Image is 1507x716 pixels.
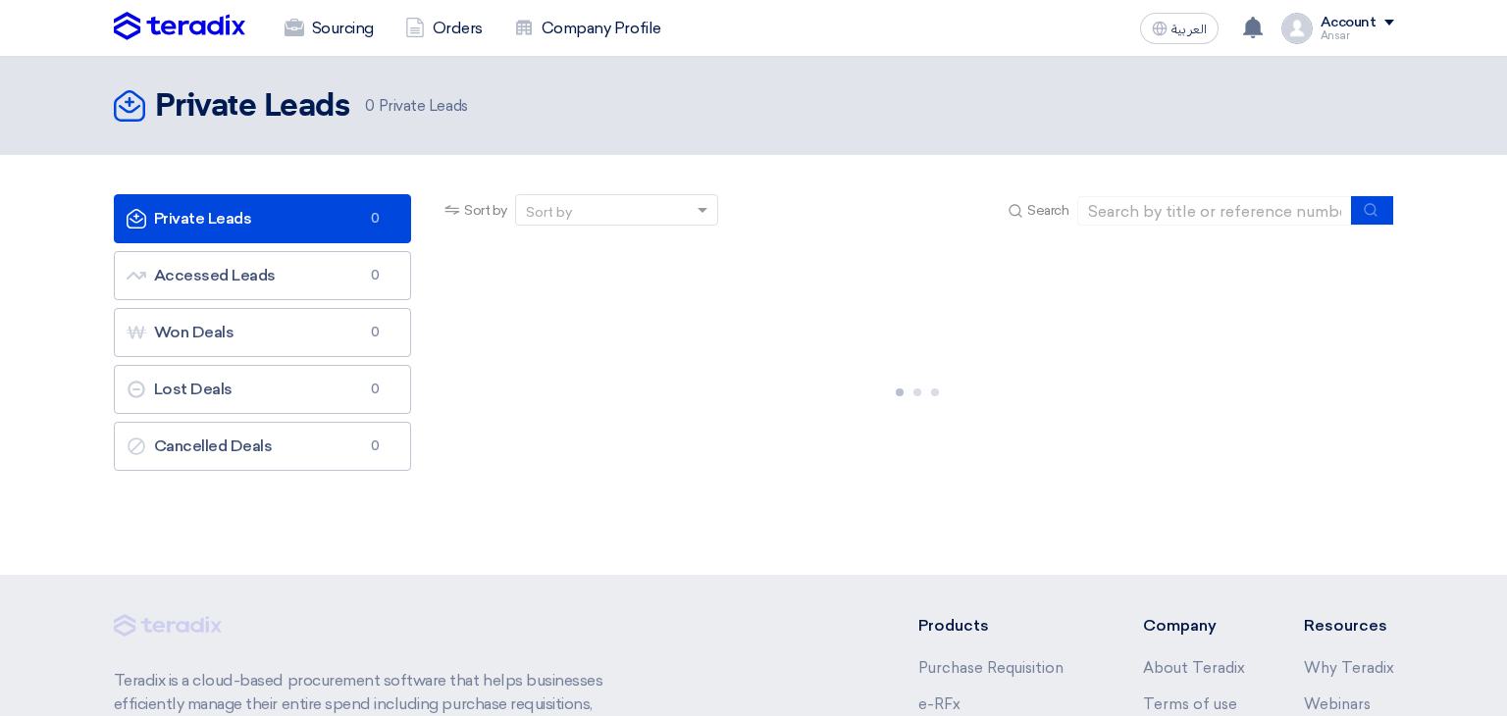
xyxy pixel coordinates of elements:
[114,308,412,357] a: Won Deals0
[114,251,412,300] a: Accessed Leads0
[114,365,412,414] a: Lost Deals0
[365,95,467,118] span: Private Leads
[1143,614,1245,638] li: Company
[918,659,1064,677] a: Purchase Requisition
[363,209,387,229] span: 0
[269,7,390,50] a: Sourcing
[363,436,387,456] span: 0
[1143,659,1245,677] a: About Teradix
[114,12,245,41] img: Teradix logo
[114,194,412,243] a: Private Leads0
[365,97,375,115] span: 0
[1304,614,1394,638] li: Resources
[1321,30,1394,41] div: Ansar
[363,323,387,342] span: 0
[155,87,350,127] h2: Private Leads
[1077,196,1352,226] input: Search by title or reference number
[1304,695,1371,713] a: Webinars
[363,266,387,285] span: 0
[1140,13,1219,44] button: العربية
[918,695,961,713] a: e-RFx
[498,7,677,50] a: Company Profile
[1143,695,1237,713] a: Terms of use
[1027,200,1068,221] span: Search
[464,200,507,221] span: Sort by
[114,422,412,471] a: Cancelled Deals0
[918,614,1084,638] li: Products
[1281,13,1313,44] img: profile_test.png
[1304,659,1394,677] a: Why Teradix
[1171,23,1207,36] span: العربية
[390,7,498,50] a: Orders
[363,380,387,399] span: 0
[526,202,572,223] div: Sort by
[1321,15,1377,31] div: Account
